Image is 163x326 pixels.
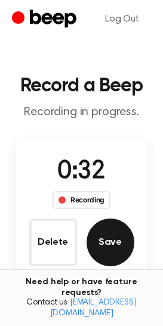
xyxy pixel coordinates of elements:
span: Contact us [7,298,156,319]
a: Log Out [93,5,151,33]
a: Beep [12,8,79,31]
a: [EMAIL_ADDRESS][DOMAIN_NAME] [50,299,137,318]
button: Delete Audio Record [29,219,77,266]
button: Save Audio Record [87,219,134,266]
div: Recording [53,191,110,209]
h1: Record a Beep [10,76,153,96]
p: Recording in progress. [10,105,153,120]
span: 0:32 [57,159,105,184]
